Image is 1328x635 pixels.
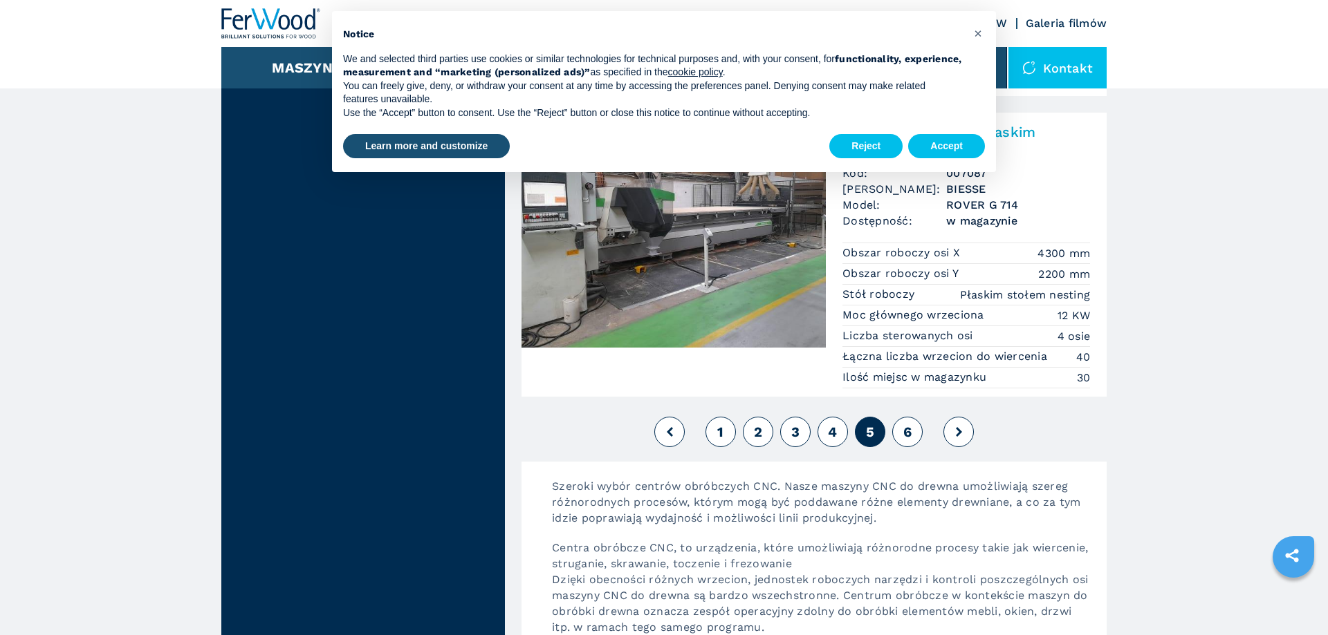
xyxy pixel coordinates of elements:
[791,424,800,440] span: 3
[842,370,990,385] p: Ilość miejsc w magazynku
[343,53,963,79] p: We and selected third parties use cookies or similar technologies for technical purposes and, wit...
[522,113,1107,397] a: Centra Obróbcze Z Płaskim Stołem Nesting BIESSE ROVER G 714007087Centra Obróbcze Z Płaskim Stołem...
[1008,47,1107,88] div: Kontakt
[842,181,946,197] span: [PERSON_NAME]:
[1038,266,1090,282] em: 2200 mm
[908,134,985,159] button: Accept
[842,349,1051,364] p: Łączna liczba wrzecion do wiercenia
[974,25,982,41] span: ×
[1077,370,1091,386] em: 30
[1026,17,1107,30] a: Galeria filmów
[343,79,963,106] p: You can freely give, deny, or withdraw your consent at any time by accessing the preferences pane...
[855,417,885,447] button: 5
[743,417,773,447] button: 2
[221,8,321,39] img: Ferwood
[946,165,1090,181] h3: 007087
[829,134,903,159] button: Reject
[866,424,874,440] span: 5
[842,328,977,343] p: Liczba sterowanych osi
[272,59,342,76] button: Maszyny
[946,197,1090,213] h3: ROVER G 714
[1076,349,1091,365] em: 40
[343,53,962,78] strong: functionality, experience, measurement and “marketing (personalized ads)”
[818,417,848,447] button: 4
[780,417,811,447] button: 3
[1058,328,1091,344] em: 4 osie
[842,287,918,302] p: Stół roboczy
[1058,307,1090,323] em: 12 KW
[967,22,989,44] button: Close this notice
[705,417,736,447] button: 1
[1269,573,1318,625] iframe: Chat
[842,266,962,281] p: Obszar roboczy osi Y
[960,287,1091,303] em: Płaskim stołem nesting
[1022,61,1036,75] img: Kontakt
[946,213,1090,229] span: w magazynie
[754,424,762,440] span: 2
[538,478,1107,540] p: Szeroki wybór centrów obróbczych CNC. Nasze maszyny CNC do drewna umożliwiają szereg różnorodnych...
[828,424,837,440] span: 4
[1275,538,1309,573] a: sharethis
[343,28,963,41] h2: Notice
[343,134,510,159] button: Learn more and customize
[892,417,923,447] button: 6
[717,424,723,440] span: 1
[946,181,1090,197] h3: BIESSE
[842,245,963,260] p: Obszar roboczy osi X
[522,113,826,348] img: Centra Obróbcze Z Płaskim Stołem Nesting BIESSE ROVER G 714
[343,106,963,120] p: Use the “Accept” button to consent. Use the “Reject” button or close this notice to continue with...
[842,197,946,213] span: Model:
[1037,245,1090,261] em: 4300 mm
[903,424,912,440] span: 6
[842,213,946,229] span: Dostępność:
[842,307,988,323] p: Moc głównego wrzeciona
[668,66,723,77] a: cookie policy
